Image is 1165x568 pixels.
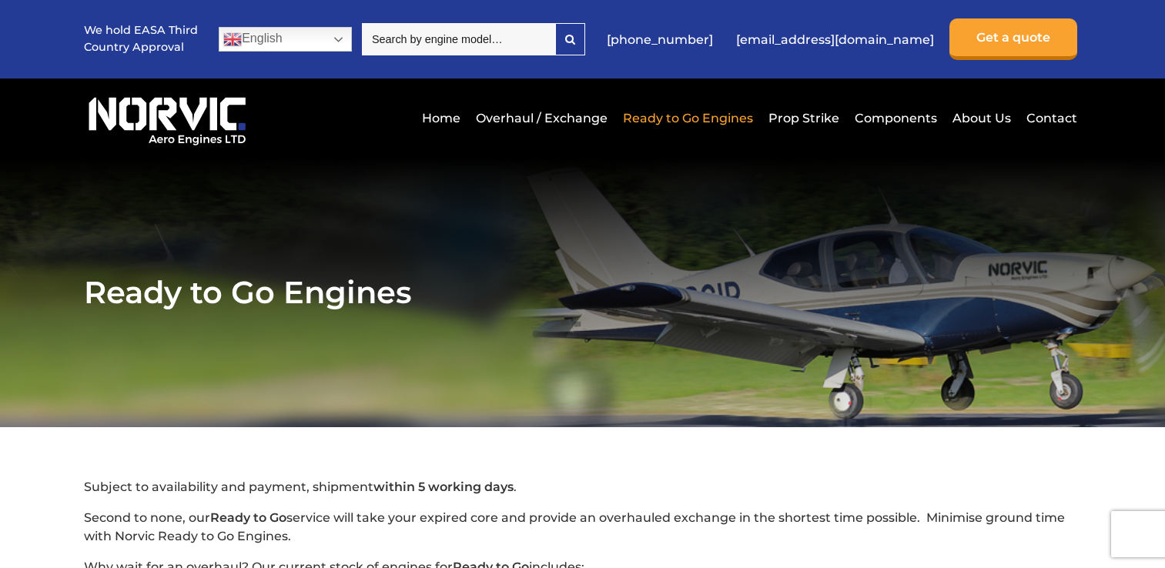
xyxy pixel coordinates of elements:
p: Subject to availability and payment, shipment . [84,478,1081,496]
a: Contact [1023,99,1077,137]
img: en [223,30,242,48]
strong: Ready to Go [210,510,286,525]
a: Ready to Go Engines [619,99,757,137]
p: We hold EASA Third Country Approval [84,22,199,55]
a: [EMAIL_ADDRESS][DOMAIN_NAME] [728,21,942,58]
a: Home [418,99,464,137]
a: English [219,27,352,52]
a: Overhaul / Exchange [472,99,611,137]
strong: within 5 working days [373,479,514,494]
a: About Us [949,99,1015,137]
input: Search by engine model… [362,23,555,55]
a: [PHONE_NUMBER] [599,21,721,58]
img: Norvic Aero Engines logo [84,90,250,146]
a: Components [851,99,941,137]
a: Get a quote [949,18,1077,60]
a: Prop Strike [765,99,843,137]
p: Second to none, our service will take your expired core and provide an overhauled exchange in the... [84,509,1081,546]
h1: Ready to Go Engines [84,273,1081,311]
